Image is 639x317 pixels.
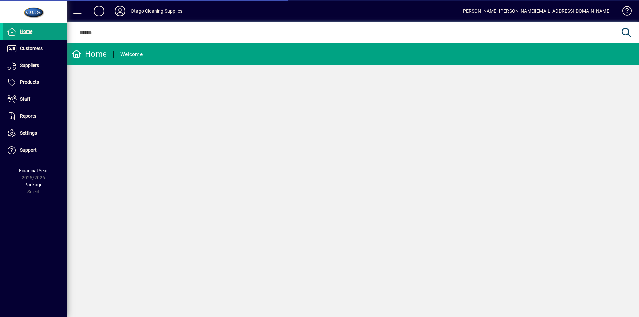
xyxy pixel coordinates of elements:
button: Profile [109,5,131,17]
span: Staff [20,96,30,102]
a: Support [3,142,67,159]
span: Reports [20,113,36,119]
span: Settings [20,130,37,136]
div: Welcome [120,49,143,60]
div: Home [72,49,107,59]
a: Suppliers [3,57,67,74]
button: Add [88,5,109,17]
div: [PERSON_NAME] [PERSON_NAME][EMAIL_ADDRESS][DOMAIN_NAME] [461,6,611,16]
span: Suppliers [20,63,39,68]
span: Home [20,29,32,34]
span: Support [20,147,37,153]
div: Otago Cleaning Supplies [131,6,182,16]
span: Package [24,182,42,187]
span: Products [20,79,39,85]
a: Customers [3,40,67,57]
a: Knowledge Base [617,1,631,23]
a: Settings [3,125,67,142]
a: Reports [3,108,67,125]
span: Financial Year [19,168,48,173]
span: Customers [20,46,43,51]
a: Products [3,74,67,91]
a: Staff [3,91,67,108]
